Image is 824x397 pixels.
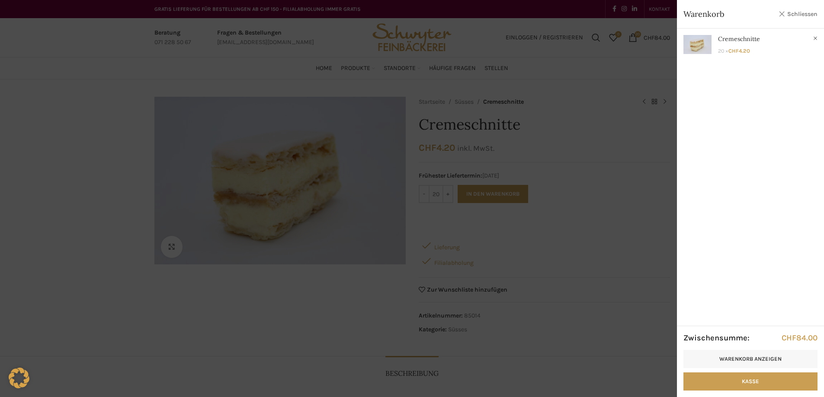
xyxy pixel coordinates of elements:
[683,9,774,19] span: Warenkorb
[779,9,818,19] a: Schliessen
[782,333,818,343] bdi: 84.00
[811,34,820,43] a: Cremeschnitte aus Warenkorb entfernen
[677,29,824,60] a: Anzeigen
[683,372,818,391] a: Kasse
[683,350,818,368] a: Warenkorb anzeigen
[683,333,750,343] strong: Zwischensumme:
[782,333,796,343] span: CHF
